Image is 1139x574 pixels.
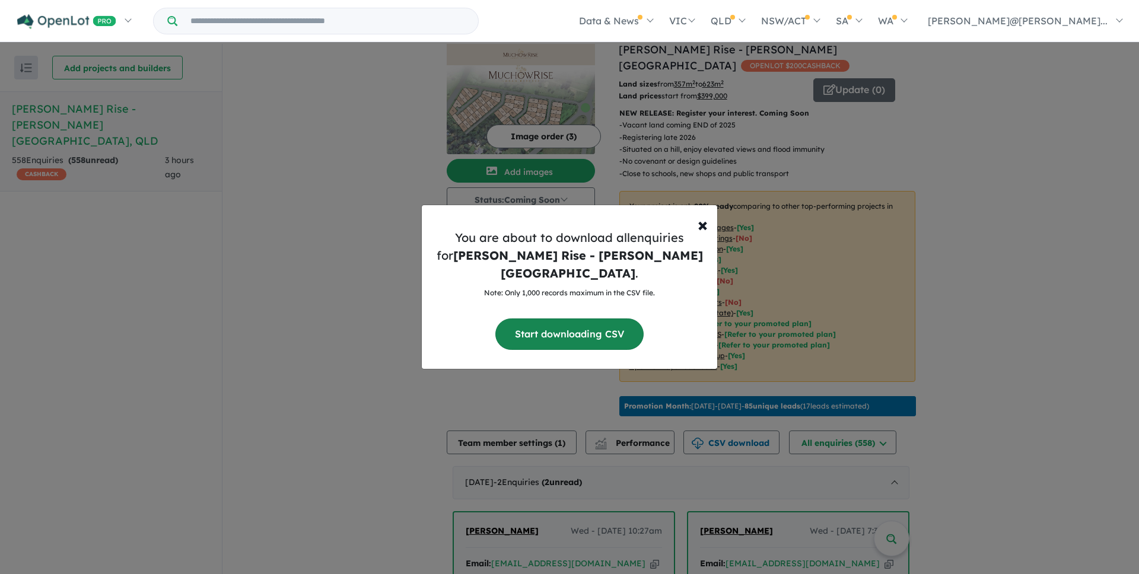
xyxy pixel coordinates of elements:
[17,14,116,29] img: Openlot PRO Logo White
[698,212,708,236] span: ×
[453,248,703,280] strong: [PERSON_NAME] Rise - [PERSON_NAME][GEOGRAPHIC_DATA]
[431,287,708,299] p: Note: Only 1,000 records maximum in the CSV file.
[180,8,476,34] input: Try estate name, suburb, builder or developer
[928,15,1108,27] span: [PERSON_NAME]@[PERSON_NAME]...
[431,229,708,282] h5: You are about to download all enquiries for .
[495,318,644,350] button: Start downloading CSV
